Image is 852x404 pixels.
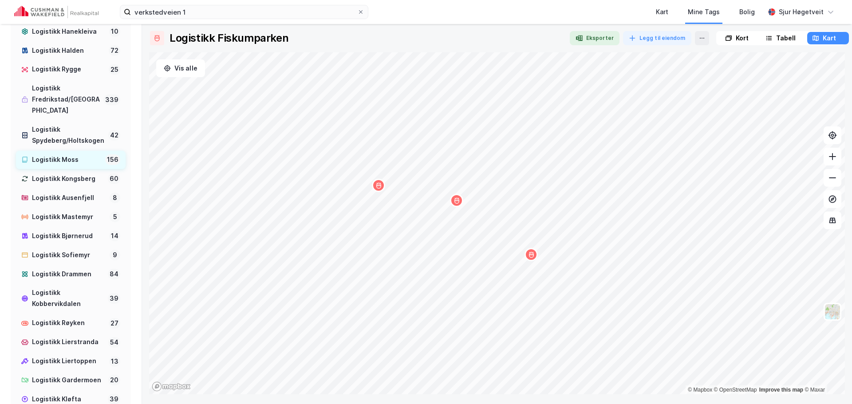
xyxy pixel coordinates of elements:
div: 20 [108,375,120,385]
div: 54 [108,337,120,348]
div: 39 [108,293,120,304]
div: Logistikk Røyken [32,318,105,329]
a: Logistikk Kongsberg60 [16,170,126,188]
div: Bolig [739,7,755,17]
div: 42 [108,130,120,141]
div: 10 [109,26,120,37]
div: Logistikk Kobbervikdalen [32,287,104,310]
a: Logistikk Liertoppen13 [16,352,126,370]
div: Tabell [776,33,796,43]
a: Maxar [805,387,825,393]
button: Legg til eiendom [623,31,691,45]
div: Logistikk Drammen [32,269,104,280]
div: Map marker [450,194,463,207]
div: Map marker [372,179,385,192]
img: cushman-wakefield-realkapital-logo.202ea83816669bd177139c58696a8fa1.svg [14,6,99,18]
input: Søk på adresse, matrikkel, gårdeiere, leietakere eller personer [131,5,357,19]
div: Logistikk Bjørnerud [32,231,106,242]
div: Map marker [525,248,538,261]
div: Logistikk Liertoppen [32,356,106,367]
div: Kart [823,33,836,43]
a: Logistikk Bjørnerud14 [16,227,126,245]
a: Logistikk Mastemyr5 [16,208,126,226]
canvas: Map [149,52,845,394]
a: Mapbox [688,387,712,393]
div: Logistikk Lierstranda [32,337,105,348]
a: Logistikk Moss156 [16,151,126,169]
button: Vis alle [156,59,205,77]
div: Logistikk Kongsberg [32,173,104,184]
a: Logistikk Fredrikstad/[GEOGRAPHIC_DATA]339 [16,79,126,120]
div: Logistikk Ausenfjell [32,192,106,204]
div: Kort [736,33,749,43]
a: Logistikk Hanekleiva10 [16,23,126,41]
div: Sjur Høgetveit [779,7,824,17]
div: 13 [109,356,120,367]
a: Logistikk Lierstranda54 [16,333,126,351]
a: OpenStreetMap [714,387,757,393]
div: Logistikk Fiskumparken [170,31,288,45]
div: 25 [109,64,120,75]
div: Kart [656,7,668,17]
div: Logistikk Moss [32,154,102,165]
div: 84 [108,269,120,279]
div: Logistikk Spydeberg/Holtskogen [32,124,105,146]
a: Improve this map [759,387,803,393]
div: Kontrollprogram for chat [808,361,852,404]
a: Logistikk Halden72 [16,42,126,60]
a: Logistikk Røyken27 [16,314,126,332]
div: 9 [110,250,120,260]
div: Logistikk Mastemyr [32,212,106,223]
div: Logistikk Rygge [32,64,105,75]
div: Logistikk Fredrikstad/[GEOGRAPHIC_DATA] [32,83,100,116]
div: 14 [109,231,120,241]
div: 8 [110,192,120,203]
a: Logistikk Ausenfjell8 [16,189,126,207]
a: Logistikk Drammen84 [16,265,126,283]
div: 60 [108,173,120,184]
div: Logistikk Gardermoen [32,375,105,386]
div: 27 [109,318,120,329]
a: Logistikk Spydeberg/Holtskogen42 [16,121,126,150]
a: Logistikk Rygge25 [16,60,126,78]
a: Logistikk Sofiemyr9 [16,246,126,264]
div: 72 [109,45,120,56]
div: 5 [110,212,120,222]
iframe: Chat Widget [808,361,852,404]
div: Logistikk Halden [32,45,105,56]
div: 339 [103,94,120,105]
img: Z [824,303,841,320]
a: Logistikk Gardermoen20 [16,371,126,389]
div: Logistikk Hanekleiva [32,26,106,37]
div: Mine Tags [688,7,720,17]
a: Logistikk Kobbervikdalen39 [16,284,126,313]
div: Logistikk Sofiemyr [32,250,106,261]
div: 156 [105,154,120,165]
button: Eksporter [570,31,619,45]
a: Mapbox homepage [152,381,191,392]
